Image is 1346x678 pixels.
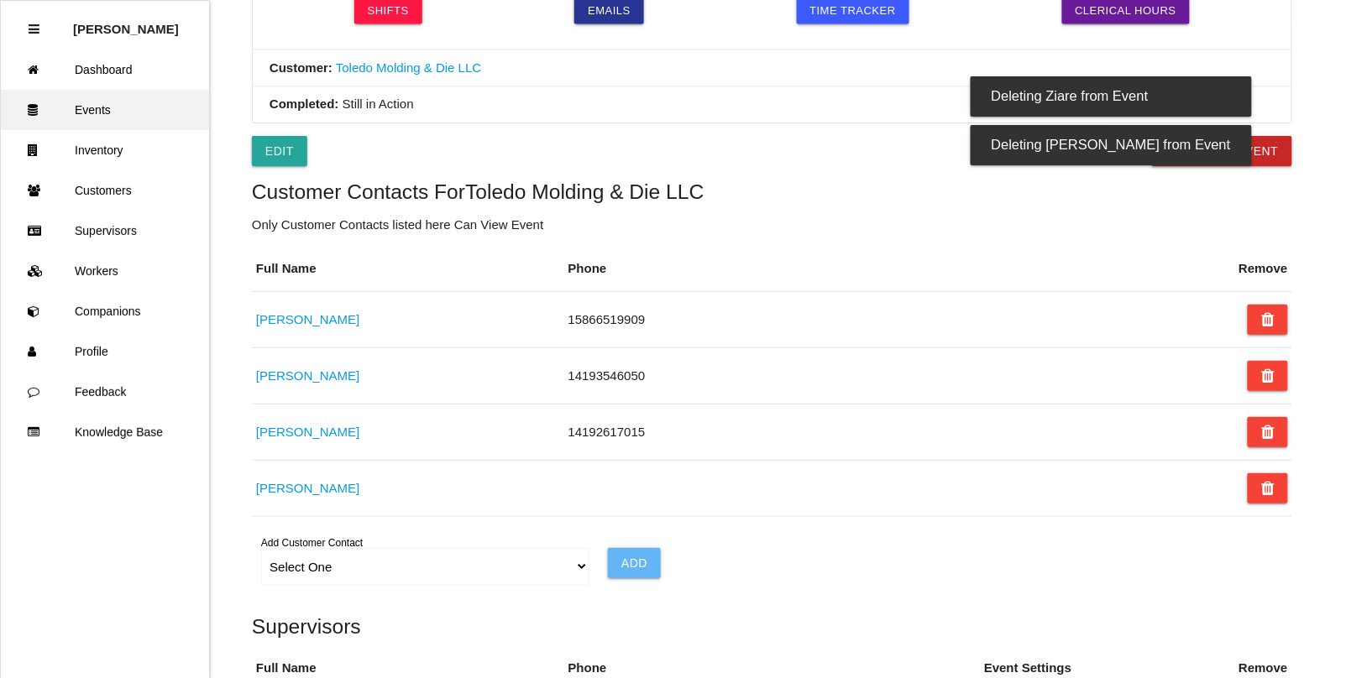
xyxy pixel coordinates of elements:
[564,247,1188,291] th: Phone
[1,211,209,251] a: Supervisors
[29,9,39,50] div: Close
[73,9,179,36] p: Rosie Blandino
[252,216,1292,235] p: Only Customer Contacts listed here Can View Event
[1,251,209,291] a: Workers
[252,615,1292,638] h5: Supervisors
[564,291,1188,347] td: 15866519909
[256,368,359,383] a: [PERSON_NAME]
[608,548,661,578] input: Add
[1,412,209,452] a: Knowledge Base
[270,97,339,112] b: Completed:
[564,347,1188,404] td: 14193546050
[1,170,209,211] a: Customers
[252,247,564,291] th: Full Name
[1,50,209,90] a: Dashboard
[252,136,307,166] a: Edit
[1,130,209,170] a: Inventory
[256,425,359,439] a: [PERSON_NAME]
[1,90,209,130] a: Events
[252,180,1292,203] h5: Customer Contacts For Toledo Molding & Die LLC
[256,481,359,495] a: [PERSON_NAME]
[270,60,333,75] b: Customer:
[253,87,1291,123] li: Still in Action
[564,404,1188,460] td: 14192617015
[971,76,1252,117] div: Deleting Ziare from Event
[261,536,363,551] label: Add Customer Contact
[1,372,209,412] a: Feedback
[336,60,481,75] a: Toledo Molding & Die LLC
[971,125,1252,165] div: Deleting [PERSON_NAME] from Event
[1235,247,1292,291] th: Remove
[1,331,209,372] a: Profile
[256,312,359,326] a: [PERSON_NAME]
[1,291,209,331] a: Companions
